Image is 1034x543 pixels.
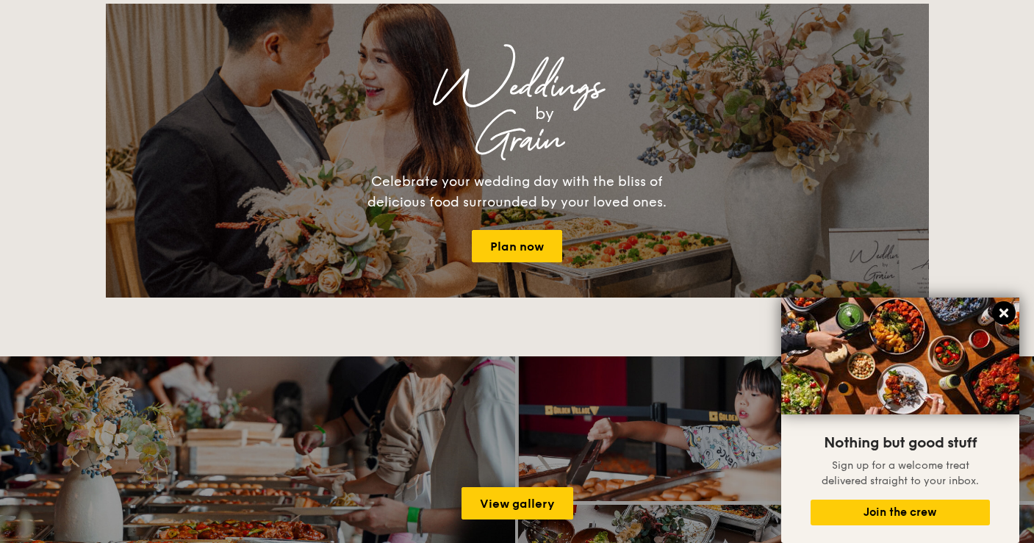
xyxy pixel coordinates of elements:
div: Grain [235,127,800,154]
button: Join the crew [811,500,990,525]
div: Celebrate your wedding day with the bliss of delicious food surrounded by your loved ones. [352,171,683,212]
div: Weddings [235,74,800,101]
img: DSC07876-Edit02-Large.jpeg [781,298,1019,414]
span: Sign up for a welcome treat delivered straight to your inbox. [822,459,979,487]
div: by [290,101,800,127]
button: Close [992,301,1016,325]
a: Plan now [472,230,562,262]
span: Nothing but good stuff [824,434,977,452]
a: View gallery [462,487,573,519]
